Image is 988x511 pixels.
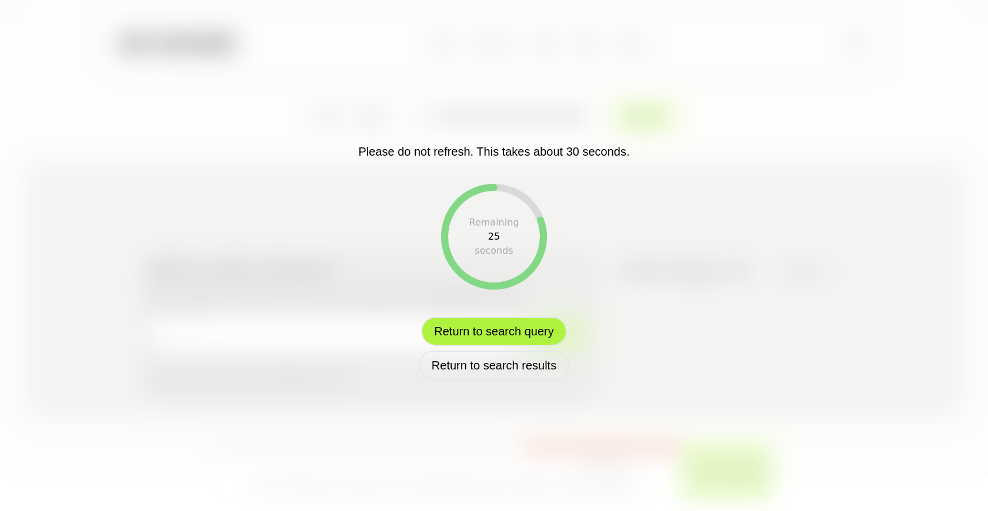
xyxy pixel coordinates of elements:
[421,317,566,346] button: Return to search query
[475,244,513,258] div: seconds
[469,216,519,230] div: Remaining
[358,143,629,160] p: Please do not refresh. This takes about 30 seconds.
[419,351,569,380] button: Return to search results
[488,230,500,244] div: 25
